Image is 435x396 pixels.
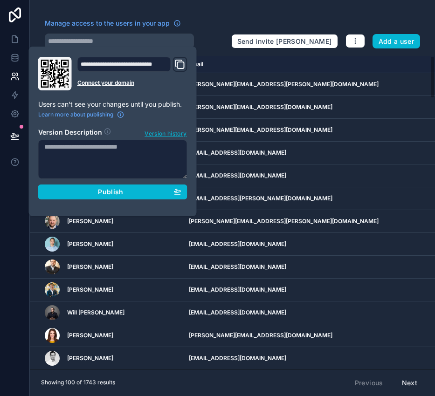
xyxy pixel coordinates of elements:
span: Showing 100 of 1743 results [41,379,115,386]
button: Next [395,375,424,391]
span: Will [PERSON_NAME] [67,309,124,316]
h2: Version Description [38,128,102,138]
button: Publish [38,184,187,199]
span: [PERSON_NAME] [67,240,113,248]
a: Learn more about publishing [38,111,124,118]
a: Manage access to the users in your app [45,19,181,28]
div: Domain and Custom Link [77,57,187,90]
button: Send invite [PERSON_NAME] [231,34,338,49]
td: [EMAIL_ADDRESS][DOMAIN_NAME] [183,142,430,164]
button: Version history [144,128,187,138]
th: Email [183,56,430,73]
td: [PERSON_NAME][EMAIL_ADDRESS][DOMAIN_NAME] [183,96,430,119]
td: [EMAIL_ADDRESS][DOMAIN_NAME] [183,164,430,187]
a: Connect your domain [77,79,187,87]
td: [EMAIL_ADDRESS][DOMAIN_NAME] [183,301,430,324]
span: Version history [145,128,186,137]
span: Publish [98,188,123,196]
span: Manage access to the users in your app [45,19,170,28]
span: [PERSON_NAME] [67,218,113,225]
span: [PERSON_NAME] [67,355,113,362]
td: [EMAIL_ADDRESS][DOMAIN_NAME] [183,347,430,370]
span: [PERSON_NAME] [67,286,113,294]
span: [PERSON_NAME] [67,263,113,271]
div: scrollable content [30,56,435,369]
button: Add a user [373,34,421,49]
td: [EMAIL_ADDRESS][DOMAIN_NAME] [183,279,430,301]
td: [PERSON_NAME][EMAIL_ADDRESS][DOMAIN_NAME] [183,119,430,142]
td: [EMAIL_ADDRESS][DOMAIN_NAME] [183,256,430,279]
td: [EMAIL_ADDRESS][DOMAIN_NAME] [183,233,430,256]
span: [PERSON_NAME] [67,332,113,339]
p: Users can't see your changes until you publish. [38,100,187,109]
span: Learn more about publishing [38,111,113,118]
td: [PERSON_NAME][EMAIL_ADDRESS][PERSON_NAME][DOMAIN_NAME] [183,73,430,96]
td: [EMAIL_ADDRESS][PERSON_NAME][DOMAIN_NAME] [183,187,430,210]
td: [PERSON_NAME][EMAIL_ADDRESS][PERSON_NAME][DOMAIN_NAME] [183,210,430,233]
td: [PERSON_NAME][EMAIL_ADDRESS][DOMAIN_NAME] [183,324,430,347]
